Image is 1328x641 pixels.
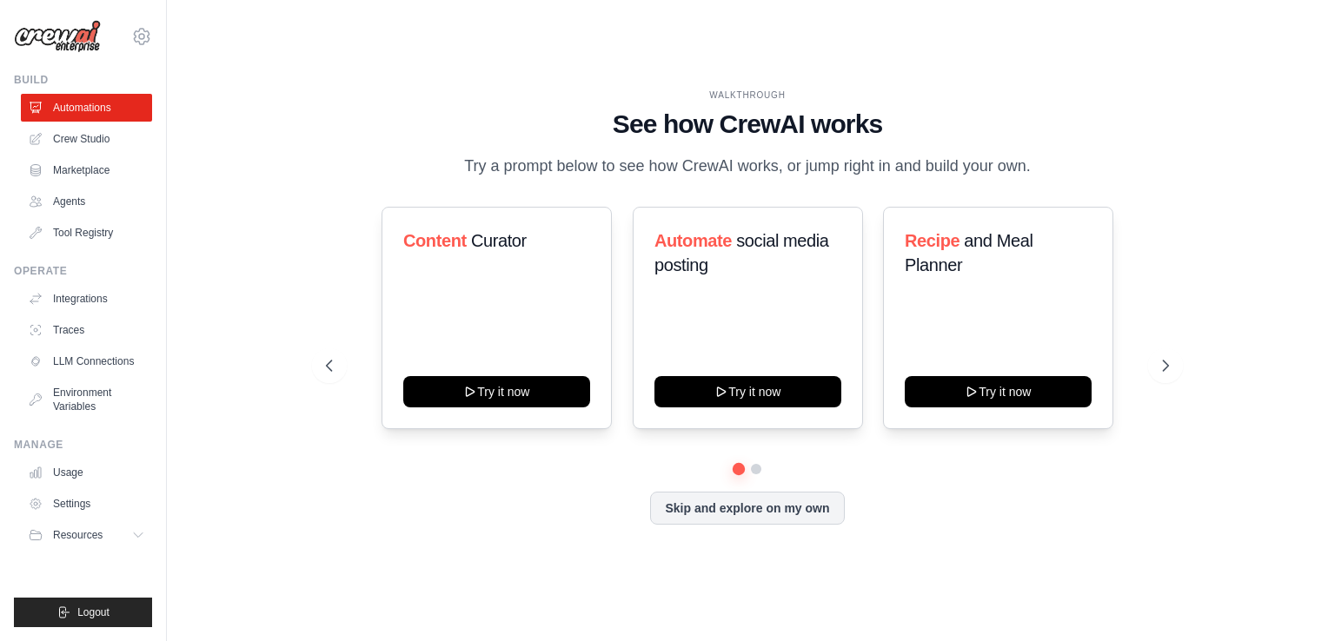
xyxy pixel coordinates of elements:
h1: See how CrewAI works [326,109,1169,140]
span: and Meal Planner [905,231,1033,274]
a: Agents [21,188,152,215]
a: Settings [21,490,152,518]
p: Try a prompt below to see how CrewAI works, or jump right in and build your own. [455,154,1039,179]
a: Crew Studio [21,125,152,153]
button: Try it now [654,376,841,407]
div: Manage [14,438,152,452]
div: Operate [14,264,152,278]
a: LLM Connections [21,347,152,375]
div: WALKTHROUGH [326,89,1169,102]
img: Logo [14,20,101,53]
a: Marketplace [21,156,152,184]
a: Traces [21,316,152,344]
a: Tool Registry [21,219,152,247]
span: Recipe [905,231,959,250]
span: Automate [654,231,732,250]
a: Automations [21,94,152,122]
span: Content [403,231,467,250]
span: Resources [53,528,103,542]
span: Curator [471,231,527,250]
a: Usage [21,459,152,486]
button: Try it now [905,376,1092,407]
button: Try it now [403,376,590,407]
a: Environment Variables [21,379,152,420]
span: Logout [77,605,110,619]
button: Logout [14,598,152,627]
div: Build [14,73,152,87]
button: Resources [21,521,152,549]
a: Integrations [21,285,152,313]
button: Skip and explore on my own [650,492,844,525]
span: social media posting [654,231,829,274]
